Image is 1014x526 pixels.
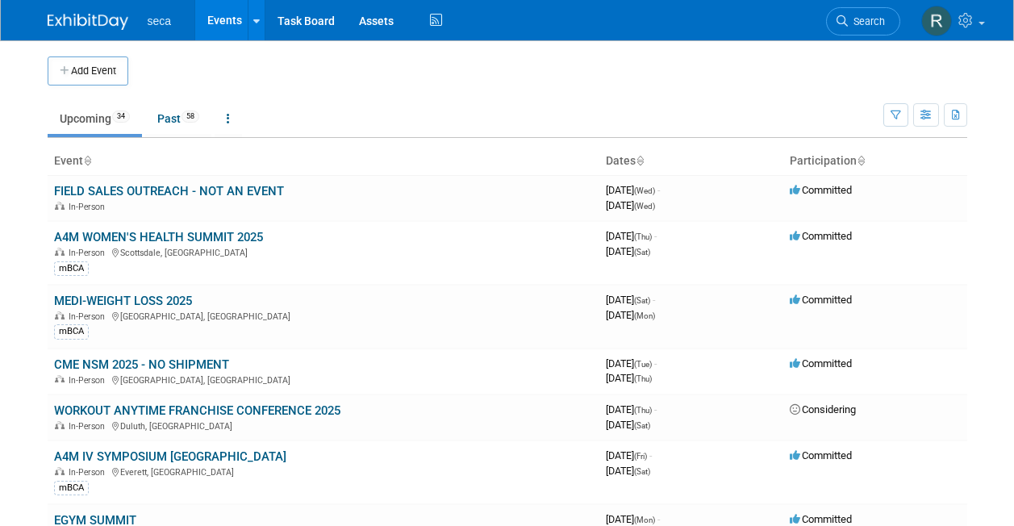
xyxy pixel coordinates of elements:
span: (Mon) [634,516,655,524]
img: ExhibitDay [48,14,128,30]
a: Past58 [145,103,211,134]
img: In-Person Event [55,421,65,429]
span: (Mon) [634,311,655,320]
span: (Wed) [634,186,655,195]
span: [DATE] [606,449,652,461]
span: (Sat) [634,296,650,305]
span: Committed [790,230,852,242]
th: Participation [783,148,967,175]
span: In-Person [69,311,110,322]
img: In-Person Event [55,248,65,256]
span: [DATE] [606,372,652,384]
a: FIELD SALES OUTREACH - NOT AN EVENT [54,184,284,198]
a: Upcoming34 [48,103,142,134]
span: [DATE] [606,294,655,306]
span: (Wed) [634,202,655,211]
span: [DATE] [606,309,655,321]
span: Search [848,15,885,27]
div: [GEOGRAPHIC_DATA], [GEOGRAPHIC_DATA] [54,373,593,386]
div: Everett, [GEOGRAPHIC_DATA] [54,465,593,478]
span: [DATE] [606,357,657,369]
span: (Thu) [634,406,652,415]
a: A4M IV SYMPOSIUM [GEOGRAPHIC_DATA] [54,449,286,464]
span: (Thu) [634,374,652,383]
span: - [649,449,652,461]
span: In-Person [69,248,110,258]
th: Event [48,148,599,175]
span: - [657,184,660,196]
span: Considering [790,403,856,415]
a: Sort by Event Name [83,154,91,167]
span: (Thu) [634,232,652,241]
span: - [654,357,657,369]
span: 58 [182,111,199,123]
span: Committed [790,294,852,306]
span: Committed [790,449,852,461]
img: In-Person Event [55,311,65,319]
img: In-Person Event [55,375,65,383]
a: Sort by Participation Type [857,154,865,167]
a: CME NSM 2025 - NO SHIPMENT [54,357,229,372]
span: Committed [790,513,852,525]
span: Committed [790,184,852,196]
span: - [654,230,657,242]
span: [DATE] [606,465,650,477]
span: [DATE] [606,184,660,196]
a: MEDI-WEIGHT LOSS 2025 [54,294,192,308]
span: [DATE] [606,403,657,415]
div: Duluth, [GEOGRAPHIC_DATA] [54,419,593,432]
span: [DATE] [606,230,657,242]
span: (Sat) [634,467,650,476]
a: Sort by Start Date [636,154,644,167]
span: seca [148,15,172,27]
a: Search [826,7,900,35]
div: [GEOGRAPHIC_DATA], [GEOGRAPHIC_DATA] [54,309,593,322]
span: 34 [112,111,130,123]
span: [DATE] [606,419,650,431]
span: (Sat) [634,248,650,257]
span: In-Person [69,467,110,478]
div: mBCA [54,261,89,276]
img: In-Person Event [55,467,65,475]
a: A4M WOMEN'S HEALTH SUMMIT 2025 [54,230,263,244]
span: (Tue) [634,360,652,369]
img: In-Person Event [55,202,65,210]
span: [DATE] [606,245,650,257]
a: WORKOUT ANYTIME FRANCHISE CONFERENCE 2025 [54,403,340,418]
span: Committed [790,357,852,369]
span: In-Person [69,202,110,212]
span: - [653,294,655,306]
div: mBCA [54,481,89,495]
span: [DATE] [606,513,660,525]
span: In-Person [69,421,110,432]
img: Rachel Jordan [921,6,952,36]
th: Dates [599,148,783,175]
span: (Fri) [634,452,647,461]
div: Scottsdale, [GEOGRAPHIC_DATA] [54,245,593,258]
button: Add Event [48,56,128,86]
span: (Sat) [634,421,650,430]
div: mBCA [54,324,89,339]
span: In-Person [69,375,110,386]
span: [DATE] [606,199,655,211]
span: - [657,513,660,525]
span: - [654,403,657,415]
